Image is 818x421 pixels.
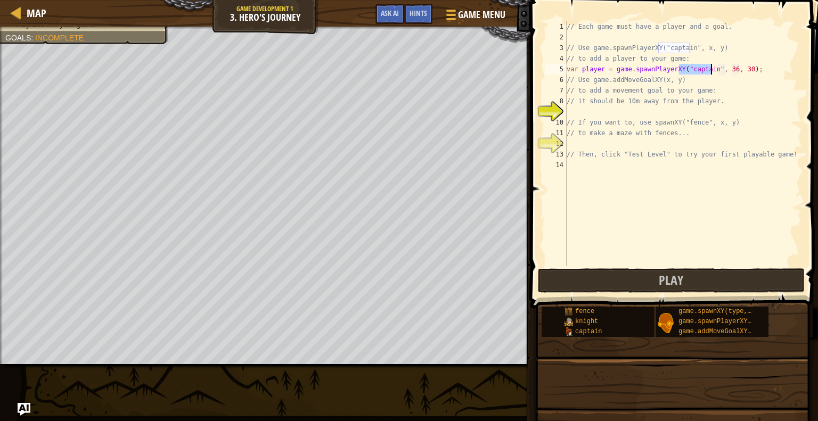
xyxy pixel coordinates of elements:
span: Goals [5,34,31,42]
div: 3 [545,43,567,53]
img: portrait.png [565,327,573,336]
span: game.spawnXY(type, x, y); [678,308,774,315]
img: portrait.png [565,307,573,316]
div: 11 [545,128,567,138]
span: Play [659,271,683,288]
span: Hints [410,8,427,18]
div: 7 [545,85,567,96]
button: Play [538,268,805,293]
span: Map [27,6,46,20]
span: : [31,34,35,42]
div: 14 [545,160,567,170]
div: 10 [545,117,567,128]
div: 6 [545,75,567,85]
button: Ask AI [18,403,30,416]
span: Game Menu [458,8,505,22]
button: Game Menu [438,4,512,29]
span: knight [575,318,598,325]
a: Map [21,6,46,20]
div: 4 [545,53,567,64]
span: Incomplete [35,34,84,42]
span: Ask AI [381,8,399,18]
div: 2 [545,32,567,43]
div: 5 [545,64,567,75]
img: portrait.png [565,317,573,326]
div: 1 [545,21,567,32]
img: portrait.png [656,313,676,333]
span: fence [575,308,594,315]
div: 8 [545,96,567,106]
span: captain [575,328,602,335]
div: 12 [545,138,567,149]
span: game.addMoveGoalXY(x, y); [678,328,774,335]
button: Ask AI [375,4,404,24]
span: game.spawnPlayerXY(type, x, y); [678,318,797,325]
div: 13 [545,149,567,160]
div: 9 [545,106,567,117]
